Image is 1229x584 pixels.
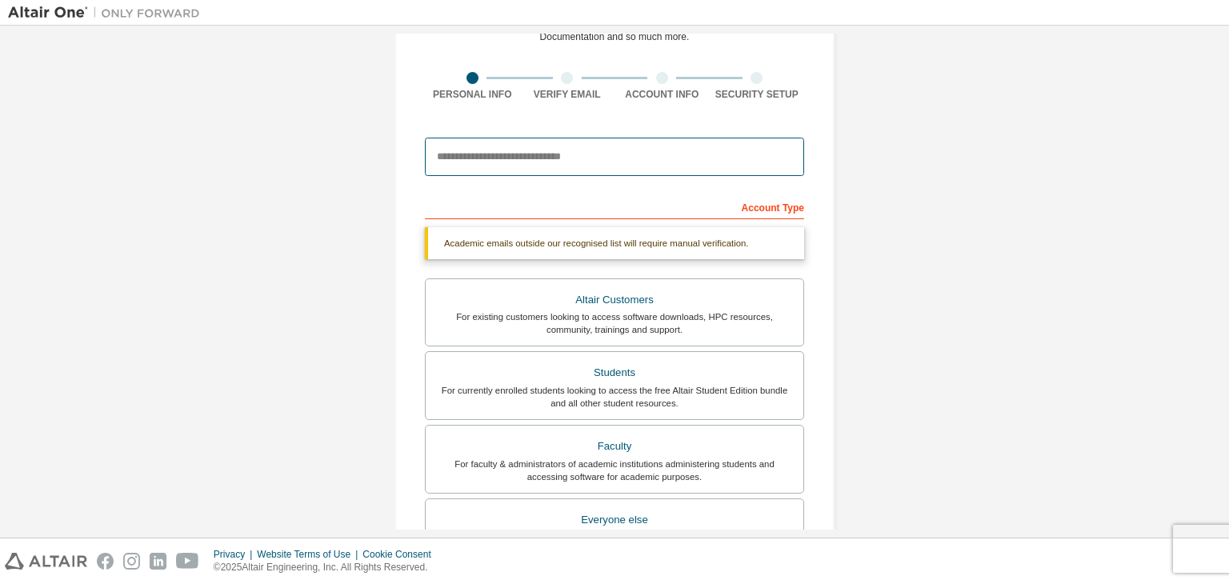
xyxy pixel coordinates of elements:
div: Account Type [425,194,804,219]
div: Privacy [214,548,257,561]
img: altair_logo.svg [5,553,87,570]
div: Account Info [614,88,710,101]
div: Website Terms of Use [257,548,362,561]
div: Verify Email [520,88,615,101]
div: Altair Customers [435,289,794,311]
div: For existing customers looking to access software downloads, HPC resources, community, trainings ... [435,310,794,336]
p: © 2025 Altair Engineering, Inc. All Rights Reserved. [214,561,441,574]
div: Security Setup [710,88,805,101]
div: For faculty & administrators of academic institutions administering students and accessing softwa... [435,458,794,483]
div: Faculty [435,435,794,458]
div: Students [435,362,794,384]
img: youtube.svg [176,553,199,570]
div: For currently enrolled students looking to access the free Altair Student Edition bundle and all ... [435,384,794,410]
img: linkedin.svg [150,553,166,570]
div: Cookie Consent [362,548,440,561]
img: Altair One [8,5,208,21]
img: instagram.svg [123,553,140,570]
div: Everyone else [435,509,794,531]
img: facebook.svg [97,553,114,570]
div: Academic emails outside our recognised list will require manual verification. [425,227,804,259]
div: Personal Info [425,88,520,101]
